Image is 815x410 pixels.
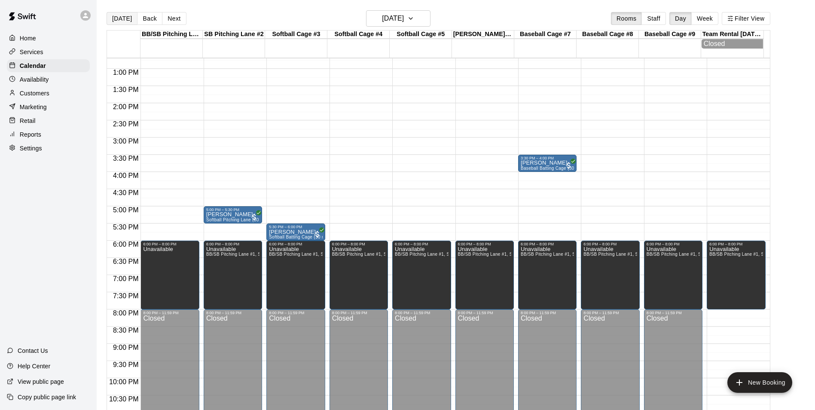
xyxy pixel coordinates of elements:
[332,311,385,315] div: 8:00 PM – 11:59 PM
[7,32,90,45] a: Home
[20,48,43,56] p: Services
[709,242,763,246] div: 6:00 PM – 8:00 PM
[111,292,141,300] span: 7:30 PM
[20,75,49,84] p: Availability
[111,344,141,351] span: 9:00 PM
[669,12,692,25] button: Day
[111,120,141,128] span: 2:30 PM
[107,395,140,403] span: 10:30 PM
[18,362,50,370] p: Help Center
[583,242,637,246] div: 6:00 PM – 8:00 PM
[162,12,186,25] button: Next
[518,241,577,309] div: 6:00 PM – 8:00 PM: Unavailable
[269,225,322,229] div: 5:30 PM – 6:00 PM
[647,242,700,246] div: 6:00 PM – 8:00 PM
[395,311,448,315] div: 8:00 PM – 11:59 PM
[518,155,577,172] div: 3:30 PM – 4:00 PM: Jason Coffee
[20,130,41,139] p: Reports
[111,275,141,282] span: 7:00 PM
[455,241,514,309] div: 6:00 PM – 8:00 PM: Unavailable
[266,223,325,241] div: 5:30 PM – 6:00 PM: Harlee Hickey
[7,59,90,72] a: Calendar
[204,206,262,223] div: 5:00 PM – 5:30 PM: Holly Hickey
[390,31,452,39] div: Softball Cage #5
[20,34,36,43] p: Home
[269,252,716,257] span: BB/SB Pitching Lane #1, SB Pitching Lane #2, Softball Cage #3, Softball Cage #4, Softball Cage #5...
[691,12,718,25] button: Week
[20,116,36,125] p: Retail
[206,311,259,315] div: 8:00 PM – 11:59 PM
[18,377,64,386] p: View public page
[7,87,90,100] a: Customers
[514,31,577,39] div: Baseball Cage #7
[111,309,141,317] span: 8:00 PM
[7,142,90,155] a: Settings
[111,155,141,162] span: 3:30 PM
[521,166,584,171] span: Baseball Batting Cage (30 min)
[203,31,265,39] div: SB Pitching Lane #2
[107,12,137,25] button: [DATE]
[395,242,448,246] div: 6:00 PM – 8:00 PM
[111,361,141,368] span: 9:30 PM
[565,161,573,170] span: All customers have paid
[206,208,259,212] div: 5:00 PM – 5:30 PM
[269,242,322,246] div: 6:00 PM – 8:00 PM
[392,241,451,309] div: 6:00 PM – 8:00 PM: Unavailable
[266,241,325,309] div: 6:00 PM – 8:00 PM: Unavailable
[140,241,199,309] div: 6:00 PM – 8:00 PM: Unavailable
[111,327,141,334] span: 8:30 PM
[366,10,430,27] button: [DATE]
[269,235,330,239] span: Softball Batting Cage (30 min)
[140,31,203,39] div: BB/SB Pitching Lane #1
[647,311,700,315] div: 8:00 PM – 11:59 PM
[111,241,141,248] span: 6:00 PM
[111,223,141,231] span: 5:30 PM
[143,242,196,246] div: 6:00 PM – 8:00 PM
[206,252,653,257] span: BB/SB Pitching Lane #1, SB Pitching Lane #2, Softball Cage #3, Softball Cage #4, Softball Cage #5...
[639,31,701,39] div: Baseball Cage #9
[143,311,196,315] div: 8:00 PM – 11:59 PM
[7,46,90,58] a: Services
[313,230,322,239] span: All customers have paid
[611,12,642,25] button: Rooms
[111,69,141,76] span: 1:00 PM
[265,31,327,39] div: Softball Cage #3
[20,89,49,98] p: Customers
[111,172,141,179] span: 4:00 PM
[727,372,792,393] button: add
[111,206,141,214] span: 5:00 PM
[707,241,765,309] div: 6:00 PM – 8:00 PM: Unavailable
[641,12,666,25] button: Staff
[7,101,90,113] a: Marketing
[332,252,779,257] span: BB/SB Pitching Lane #1, SB Pitching Lane #2, Softball Cage #3, Softball Cage #4, Softball Cage #5...
[137,12,162,25] button: Back
[704,40,761,48] div: Closed
[18,346,48,355] p: Contact Us
[206,242,259,246] div: 6:00 PM – 8:00 PM
[521,311,574,315] div: 8:00 PM – 11:59 PM
[7,128,90,141] a: Reports
[107,378,140,386] span: 10:00 PM
[111,189,141,196] span: 4:30 PM
[111,258,141,265] span: 6:30 PM
[577,31,639,39] div: Baseball Cage #8
[206,217,269,222] span: Softball Pitching Lane (30 min)
[701,31,763,39] div: Team Rental [DATE] Special (2 Hours)
[581,241,639,309] div: 6:00 PM – 8:00 PM: Unavailable
[18,393,76,401] p: Copy public page link
[521,156,574,160] div: 3:30 PM – 4:00 PM
[521,242,574,246] div: 6:00 PM – 8:00 PM
[327,31,390,39] div: Softball Cage #4
[204,241,262,309] div: 6:00 PM – 8:00 PM: Unavailable
[7,73,90,86] a: Availability
[20,144,42,153] p: Settings
[458,311,511,315] div: 8:00 PM – 11:59 PM
[20,103,47,111] p: Marketing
